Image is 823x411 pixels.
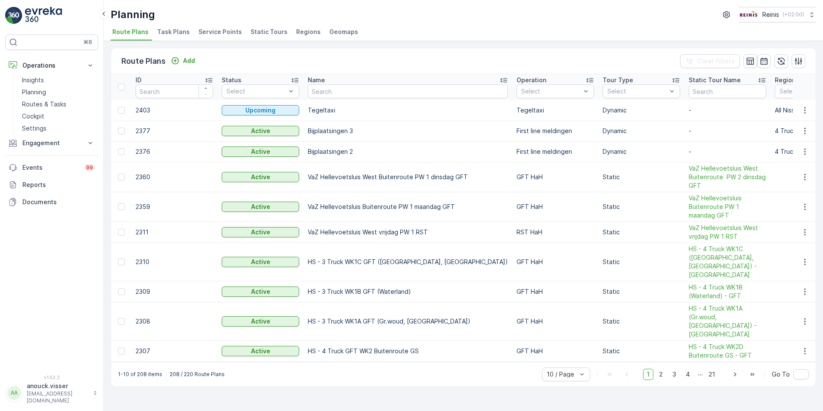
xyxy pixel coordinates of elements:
span: HS - 4 Truck WK1C ([GEOGRAPHIC_DATA], [GEOGRAPHIC_DATA]) - [GEOGRAPHIC_DATA] [689,245,766,279]
p: Tour Type [603,76,633,84]
button: Active [222,316,299,327]
button: AAanouck.visser[EMAIL_ADDRESS][DOMAIN_NAME] [5,382,98,404]
p: ( +02:00 ) [783,11,804,18]
span: VaZ Hellevoetsluis West vrijdag PW 1 RST [689,224,766,241]
span: v 1.52.2 [5,375,98,380]
p: Documents [22,198,95,206]
p: GFT HaH [517,173,594,181]
p: Clear Filters [697,57,735,65]
p: Reinis [762,10,779,19]
span: 21 [705,369,719,380]
input: Search [689,84,766,98]
button: Add [167,56,198,66]
span: 1 [643,369,653,380]
p: Static [603,287,680,296]
div: Toggle Row Selected [118,348,125,355]
p: ⌘B [84,39,92,46]
span: HS - 4 Truck WK2D Buitenroute GS - GFT [689,342,766,360]
a: Reports [5,176,98,193]
p: HS - 3 Truck WK1B GFT (Waterland) [308,287,508,296]
p: HS - 3 Truck WK1A GFT (Gr.woud, [GEOGRAPHIC_DATA]) [308,317,508,326]
p: Active [251,287,270,296]
p: Settings [22,124,46,133]
img: Reinis-Logo-Vrijstaand_Tekengebied-1-copy2_aBO4n7j.png [739,10,759,19]
button: Active [222,227,299,237]
a: HS - 4 Truck WK1B (Waterland) - GFT [689,283,766,300]
div: Toggle Row Selected [118,288,125,295]
span: 4 [682,369,694,380]
p: Active [251,317,270,326]
p: Status [222,76,241,84]
p: Select [607,87,667,96]
p: Static [603,173,680,181]
span: VaZ Hellevoetsluis West Buitenroute PW 2 dinsdag GFT [689,164,766,190]
p: [EMAIL_ADDRESS][DOMAIN_NAME] [27,390,89,404]
a: Cockpit [19,110,98,122]
p: Cockpit [22,112,44,121]
a: Settings [19,122,98,134]
p: Select [521,87,581,96]
button: Active [222,346,299,356]
button: Upcoming [222,105,299,115]
p: Active [251,147,270,156]
p: Regions [775,76,799,84]
p: Route Plans [121,55,166,67]
button: Reinis(+02:00) [739,7,816,22]
p: Active [251,228,270,237]
p: 1-10 of 208 items [118,371,162,378]
p: 2308 [136,317,213,326]
button: Active [222,202,299,212]
div: Toggle Row Selected [118,174,125,181]
p: 2310 [136,258,213,266]
a: Events99 [5,159,98,176]
button: Clear Filters [680,54,740,68]
input: Search [308,84,508,98]
button: Active [222,126,299,136]
p: Bijplaatsingen 3 [308,127,508,135]
p: GFT HaH [517,347,594,355]
p: Dynamic [603,127,680,135]
div: Toggle Row Selected [118,229,125,236]
a: Planning [19,86,98,98]
p: Select [226,87,286,96]
p: Active [251,258,270,266]
span: Go To [772,370,790,379]
p: Planning [111,8,155,22]
p: ID [136,76,142,84]
p: GFT HaH [517,287,594,296]
p: Operations [22,61,81,70]
p: Static [603,228,680,237]
div: AA [7,386,21,400]
p: Active [251,127,270,135]
p: Insights [22,76,44,84]
a: VaZ Hellevoetsluis Buitenroute PW 1 maandag GFT [689,194,766,220]
p: Name [308,76,325,84]
p: Tegeltaxi [308,106,508,115]
p: Static [603,347,680,355]
div: Toggle Row Selected [118,107,125,114]
p: - [689,127,766,135]
p: First line meldingen [517,147,594,156]
p: 2377 [136,127,213,135]
p: 2309 [136,287,213,296]
p: Static [603,258,680,266]
p: - [689,147,766,156]
p: HS - 3 Truck WK1C GFT ([GEOGRAPHIC_DATA], [GEOGRAPHIC_DATA]) [308,258,508,266]
span: Task Plans [157,28,190,36]
p: Add [183,56,195,65]
p: Static [603,317,680,326]
div: Toggle Row Selected [118,128,125,134]
div: Toggle Row Selected [118,318,125,325]
p: - [689,106,766,115]
a: HS - 4 Truck WK1A (Gr.woud, Maaswijk Oost) - GFT [689,304,766,339]
p: First line meldingen [517,127,594,135]
p: Dynamic [603,106,680,115]
p: Engagement [22,139,81,147]
p: Planning [22,88,46,97]
span: Regions [296,28,321,36]
p: 208 / 220 Route Plans [170,371,225,378]
button: Active [222,172,299,182]
p: Active [251,202,270,211]
p: anouck.visser [27,382,89,390]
